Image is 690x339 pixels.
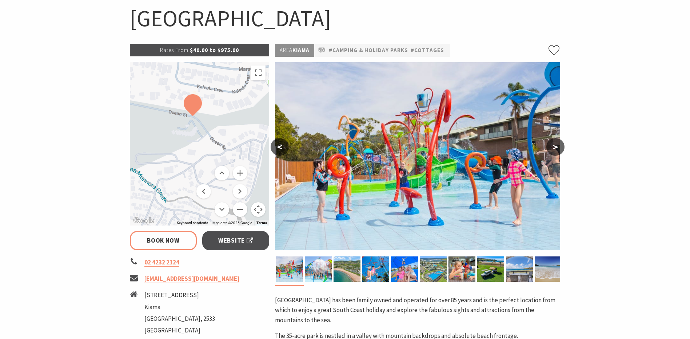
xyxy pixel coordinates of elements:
img: Google [132,216,156,226]
p: Kiama [275,44,314,57]
p: $40.00 to $975.00 [130,44,270,56]
button: > [546,138,565,156]
button: Move up [215,166,229,180]
button: Zoom out [233,202,247,217]
img: BIG4 Easts Beach Kiama aerial view [334,256,360,282]
a: Terms (opens in new tab) [256,221,267,225]
button: Move right [233,184,247,199]
a: #Cottages [411,46,444,55]
a: Website [202,231,270,250]
li: [GEOGRAPHIC_DATA] [144,326,215,335]
img: Sunny's Aquaventure Park at BIG4 Easts Beach Kiama Holiday Park [275,62,560,250]
a: Book Now [130,231,197,250]
button: Keyboard shortcuts [177,220,208,226]
img: Sunny's Aquaventure Park at BIG4 Easts Beach Kiama Holiday Park [305,256,332,282]
button: Move down [215,202,229,217]
img: Jumping pillow with a group of friends sitting in the foreground and girl jumping in air behind them [391,256,418,282]
img: BIG4 Easts Beach Kiama beachfront with water and ocean [535,256,562,282]
span: Website [218,236,253,246]
img: Kids on Ropeplay [362,256,389,282]
button: Zoom in [233,166,247,180]
span: Rates From: [160,47,190,53]
img: Aerial view of the resort pool at BIG4 Easts Beach Kiama Holiday Park [420,256,447,282]
img: Camping sites [477,256,504,282]
img: Sunny's Aquaventure Park at BIG4 Easts Beach Kiama Holiday Park [276,256,303,282]
li: [STREET_ADDRESS] [144,290,215,300]
button: < [271,138,289,156]
a: 02 4232 2124 [144,258,179,267]
a: #Camping & Holiday Parks [329,46,408,55]
a: Click to see this area on Google Maps [132,216,156,226]
li: [GEOGRAPHIC_DATA], 2533 [144,314,215,324]
h1: [GEOGRAPHIC_DATA] [130,4,561,33]
p: [GEOGRAPHIC_DATA] has been family owned and operated for over 85 years and is the perfect locatio... [275,295,560,325]
img: Children having drinks at the cafe [448,256,475,282]
img: Beach View Cabins [506,256,533,282]
a: [EMAIL_ADDRESS][DOMAIN_NAME] [144,275,239,283]
span: Area [280,47,292,53]
li: Kiama [144,302,215,312]
button: Move left [196,184,211,199]
button: Toggle fullscreen view [251,65,266,80]
span: Map data ©2025 Google [212,221,252,225]
button: Map camera controls [251,202,266,217]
